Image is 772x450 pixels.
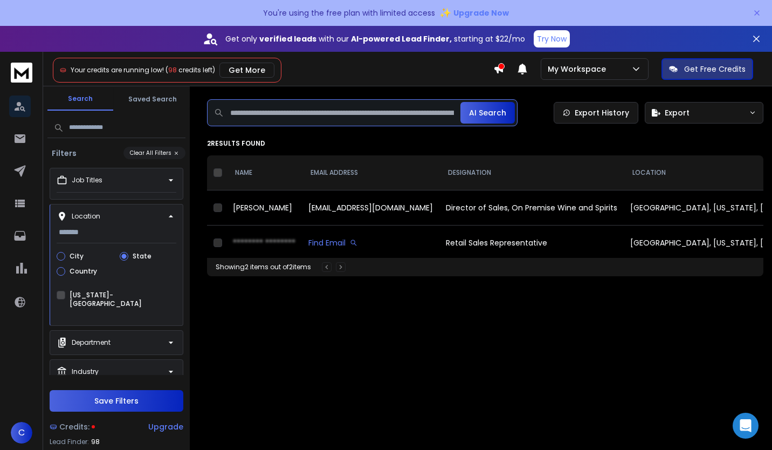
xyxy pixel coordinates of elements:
div: Find Email [308,237,433,248]
h3: Filters [47,148,81,159]
label: City [70,252,84,261]
span: ✨ [439,5,451,21]
strong: verified leads [259,33,316,44]
div: Showing 2 items out of 2 items [216,263,311,271]
label: Country [70,267,97,276]
label: State [133,252,151,261]
p: You're using the free plan with limited access [263,8,435,18]
span: Your credits are running low! [71,65,164,74]
span: [PERSON_NAME] [233,202,292,213]
button: Search [47,88,113,111]
button: Save Filters [50,390,183,412]
button: Try Now [534,30,570,47]
th: DESIGNATION [439,155,624,190]
button: Clear All Filters [123,147,185,159]
p: Get only with our starting at $22/mo [225,33,525,44]
th: EMAIL ADDRESS [302,155,439,190]
button: Get More [219,63,274,78]
a: Credits:Upgrade [50,416,183,438]
label: [US_STATE]-[GEOGRAPHIC_DATA] [70,291,176,308]
span: Export [665,107,690,118]
p: My Workspace [548,64,610,74]
span: 98 [168,65,177,74]
p: Job Titles [72,176,102,185]
td: Director of Sales, On Premise Wine and Spirits [439,190,624,226]
button: ✨Upgrade Now [439,2,509,24]
a: Export History [554,102,638,124]
p: Try Now [537,33,567,44]
p: Industry [72,367,99,376]
strong: AI-powered Lead Finder, [351,33,452,44]
td: Retail Sales Representative [439,226,624,261]
p: 2 results found [207,139,763,148]
p: Get Free Credits [684,64,746,74]
button: C [11,422,32,444]
p: Department [72,338,111,347]
span: Credits: [59,421,89,432]
div: Open Intercom Messenger [733,413,759,439]
div: [EMAIL_ADDRESS][DOMAIN_NAME] [308,202,433,213]
img: logo [11,63,32,83]
div: Upgrade [148,421,183,432]
button: Get Free Credits [661,58,753,80]
span: Upgrade Now [453,8,509,18]
p: Location [72,212,100,221]
span: ( credits left) [166,65,215,74]
th: NAME [226,155,302,190]
button: AI Search [460,102,515,124]
button: Saved Search [120,88,185,110]
span: 98 [91,438,100,446]
p: Lead Finder: [50,438,89,446]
